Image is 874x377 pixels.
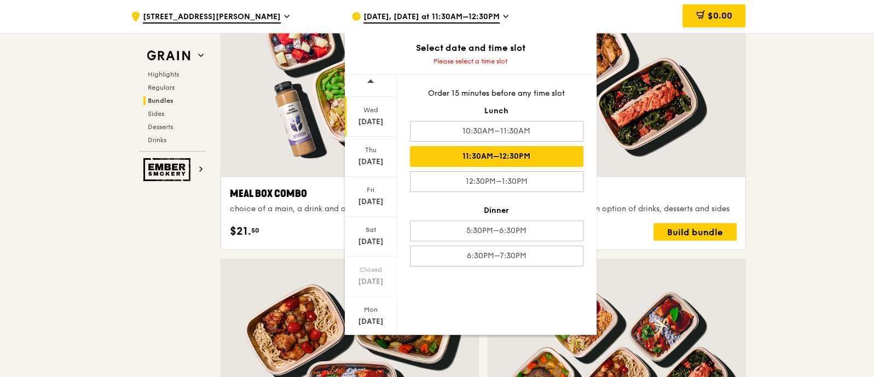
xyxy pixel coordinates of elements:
[410,106,583,117] div: Lunch
[410,221,583,241] div: 5:30PM–6:30PM
[143,46,194,66] img: Grain web logo
[346,236,395,247] div: [DATE]
[346,225,395,234] div: Sat
[363,11,500,24] span: [DATE], [DATE] at 11:30AM–12:30PM
[410,205,583,216] div: Dinner
[707,10,732,21] span: $0.00
[410,246,583,266] div: 6:30PM–7:30PM
[346,265,395,274] div: Closed
[410,88,583,99] div: Order 15 minutes before any time slot
[148,136,166,144] span: Drinks
[346,276,395,287] div: [DATE]
[346,316,395,327] div: [DATE]
[230,186,470,201] div: Meal Box Combo
[346,106,395,114] div: Wed
[497,204,737,214] div: choice of two mains and an option of drinks, desserts and sides
[148,97,173,105] span: Bundles
[410,146,583,167] div: 11:30AM–12:30PM
[345,42,597,55] div: Select date and time slot
[251,226,259,235] span: 50
[148,123,173,131] span: Desserts
[410,121,583,142] div: 10:30AM–11:30AM
[346,146,395,154] div: Thu
[143,11,281,24] span: [STREET_ADDRESS][PERSON_NAME]
[148,84,175,91] span: Regulars
[346,117,395,127] div: [DATE]
[346,305,395,314] div: Mon
[345,57,597,66] div: Please select a time slot
[410,171,583,192] div: 12:30PM–1:30PM
[230,223,251,240] span: $21.
[148,110,164,118] span: Sides
[148,71,179,78] span: Highlights
[143,158,194,181] img: Ember Smokery web logo
[346,196,395,207] div: [DATE]
[346,185,395,194] div: Fri
[497,186,737,201] div: Twosome
[653,223,737,241] div: Build bundle
[346,156,395,167] div: [DATE]
[230,204,470,214] div: choice of a main, a drink and a side or dessert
